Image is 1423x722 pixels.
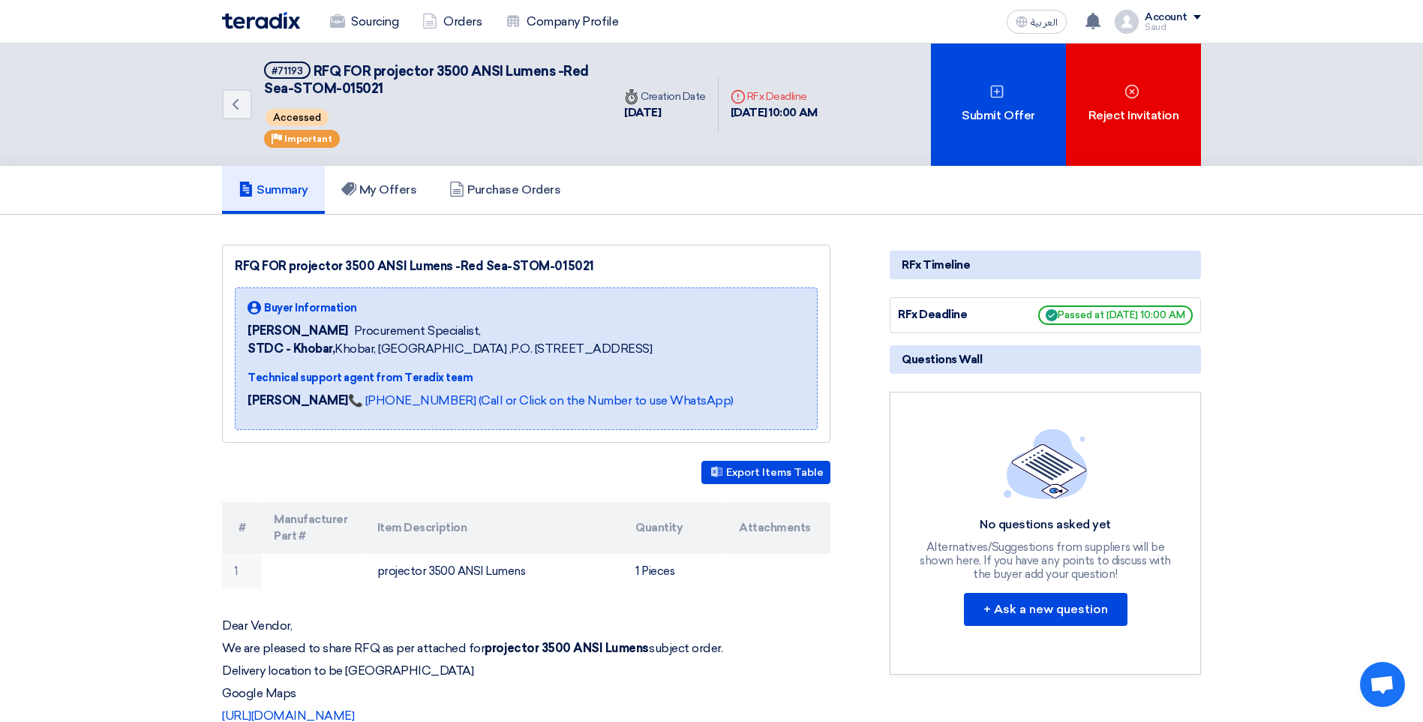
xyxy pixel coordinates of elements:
[898,306,1010,323] div: RFx Deadline
[1115,10,1139,34] img: profile_test.png
[1038,305,1193,325] span: Passed at [DATE] 10:00 AM
[1066,44,1201,166] div: Reject Invitation
[902,351,982,368] span: Questions Wall
[222,12,300,29] img: Teradix logo
[222,502,262,554] th: #
[266,109,329,126] span: Accessed
[623,554,727,589] td: 1 Pieces
[623,502,727,554] th: Quantity
[222,686,830,701] p: Google Maps
[341,182,417,197] h5: My Offers
[964,593,1127,626] button: + Ask a new question
[433,166,577,214] a: Purchase Orders
[727,502,830,554] th: Attachments
[222,166,325,214] a: Summary
[1145,23,1201,32] div: Saud
[222,641,830,656] p: We are pleased to share RFQ as per attached for subject order.
[485,641,649,655] strong: projector 3500 ANSI Lumens
[624,104,706,122] div: [DATE]
[701,461,830,484] button: Export Items Table
[494,5,630,38] a: Company Profile
[731,89,818,104] div: RFx Deadline
[325,166,434,214] a: My Offers
[918,517,1173,533] div: No questions asked yet
[1360,662,1405,707] div: Open chat
[248,322,348,340] span: [PERSON_NAME]
[239,182,308,197] h5: Summary
[348,393,734,408] a: 📞 [PHONE_NUMBER] (Call or Click on the Number to use WhatsApp)
[264,63,589,97] span: RFQ FOR projector 3500 ANSI Lumens -Red Sea-STOM-015021
[1031,17,1058,28] span: العربية
[1007,10,1067,34] button: العربية
[318,5,410,38] a: Sourcing
[222,554,262,589] td: 1
[365,554,624,589] td: projector 3500 ANSI Lumens
[731,104,818,122] div: [DATE] 10:00 AM
[262,502,365,554] th: Manufacturer Part #
[931,44,1066,166] div: Submit Offer
[284,134,332,144] span: Important
[272,66,303,76] div: #71193
[235,257,818,275] div: RFQ FOR projector 3500 ANSI Lumens -Red Sea-STOM-015021
[222,663,830,678] p: Delivery location to be [GEOGRAPHIC_DATA]
[918,540,1173,581] div: Alternatives/Suggestions from suppliers will be shown here, If you have any points to discuss wit...
[264,300,357,316] span: Buyer Information
[1004,429,1088,499] img: empty_state_list.svg
[410,5,494,38] a: Orders
[248,341,335,356] b: STDC - Khobar,
[264,62,594,98] h5: RFQ FOR projector 3500 ANSI Lumens -Red Sea-STOM-015021
[624,89,706,104] div: Creation Date
[354,322,481,340] span: Procurement Specialist,
[449,182,560,197] h5: Purchase Orders
[248,393,348,408] strong: [PERSON_NAME]
[222,618,830,633] p: Dear Vendor,
[890,251,1201,279] div: RFx Timeline
[248,340,652,358] span: Khobar, [GEOGRAPHIC_DATA] ,P.O. [STREET_ADDRESS]
[365,502,624,554] th: Item Description
[248,370,734,386] div: Technical support agent from Teradix team
[1145,11,1187,24] div: Account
